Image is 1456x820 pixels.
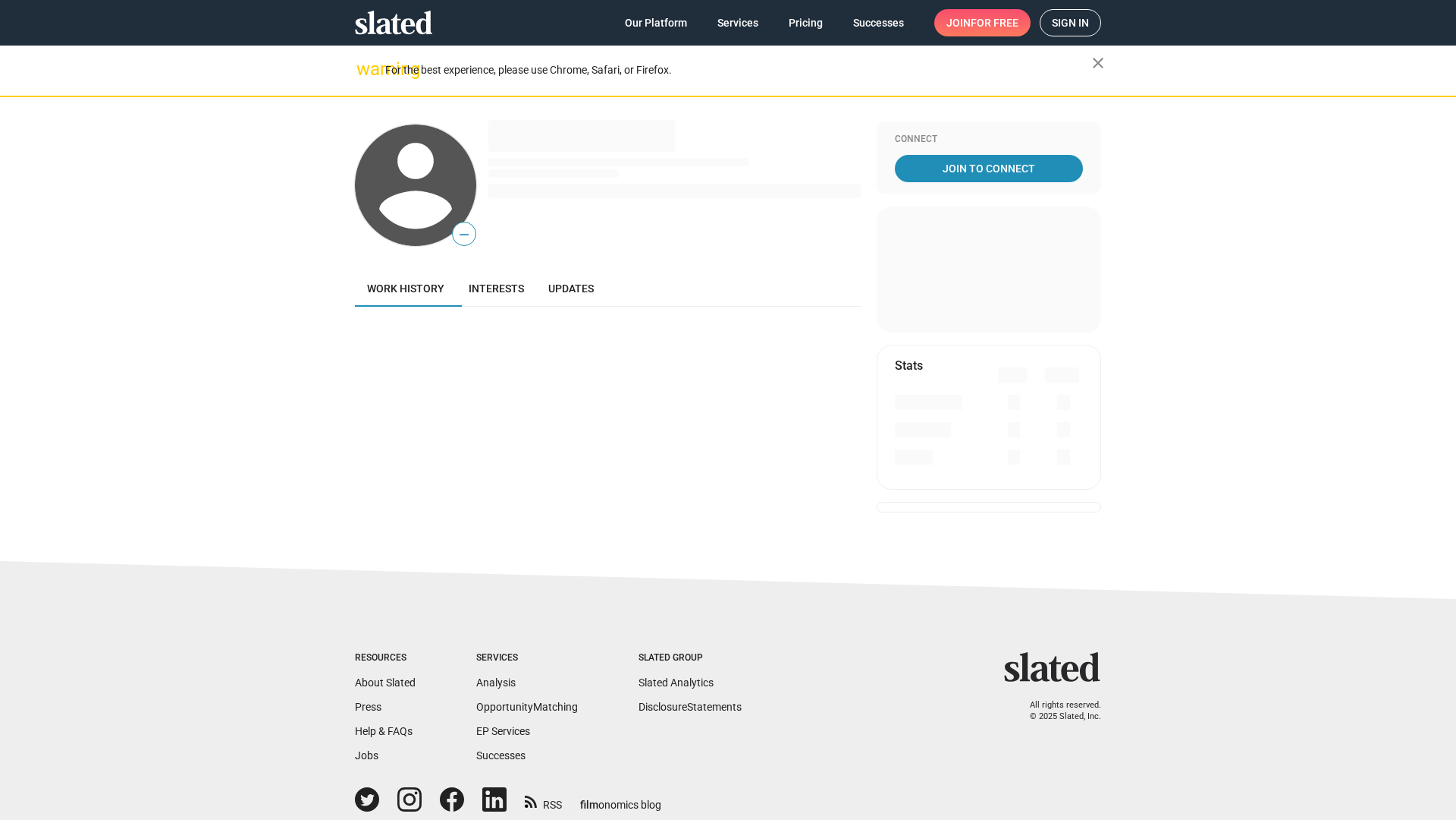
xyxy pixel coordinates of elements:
span: Join [946,9,1018,36]
a: Analysis [476,676,516,689]
a: Successes [841,9,916,36]
a: RSS [525,789,562,812]
a: Successes [476,749,526,762]
span: Successes [853,9,904,36]
a: Join To Connect [895,155,1083,182]
span: Work history [367,282,444,295]
div: Resources [355,652,416,664]
a: Slated Analytics [639,676,714,689]
a: Help & FAQs [355,725,413,737]
div: For the best experience, please use Chrome, Safari, or Firefox. [385,60,1092,80]
a: EP Services [476,725,530,737]
a: Interests [457,270,536,307]
span: Updates [548,282,594,295]
a: Updates [536,270,606,307]
a: Joinfor free [934,9,1031,36]
a: OpportunityMatching [476,701,578,713]
a: Work history [355,270,457,307]
span: Interests [469,282,524,295]
a: Pricing [777,9,835,36]
a: DisclosureStatements [639,701,742,713]
span: for free [971,9,1018,36]
a: Our Platform [613,9,699,36]
mat-card-title: Stats [895,358,923,374]
div: Services [476,652,578,664]
a: Services [705,9,770,36]
a: Sign in [1040,9,1101,36]
span: Our Platform [625,9,687,36]
div: Slated Group [639,652,742,664]
span: film [580,799,598,811]
a: Jobs [355,749,378,762]
span: Sign in [1052,10,1089,36]
span: Services [717,9,758,36]
span: Join To Connect [898,155,1080,182]
a: Press [355,701,381,713]
a: About Slated [355,676,416,689]
p: All rights reserved. © 2025 Slated, Inc. [1014,700,1101,722]
div: Connect [895,134,1083,146]
span: Pricing [789,9,823,36]
mat-icon: warning [356,60,375,78]
span: — [453,225,475,244]
a: filmonomics blog [580,786,661,812]
mat-icon: close [1089,54,1107,72]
